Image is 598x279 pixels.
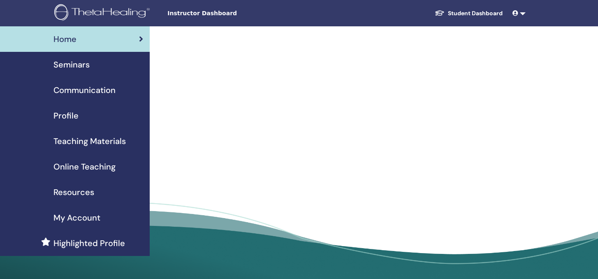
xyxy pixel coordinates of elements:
span: My Account [53,212,100,224]
img: logo.png [54,4,153,23]
span: Instructor Dashboard [167,9,291,18]
span: Seminars [53,58,90,71]
a: Student Dashboard [428,6,509,21]
span: Home [53,33,76,45]
span: Teaching Materials [53,135,126,147]
img: graduation-cap-white.svg [435,9,445,16]
span: Online Teaching [53,160,116,173]
span: Profile [53,109,79,122]
span: Highlighted Profile [53,237,125,249]
span: Communication [53,84,116,96]
span: Resources [53,186,94,198]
